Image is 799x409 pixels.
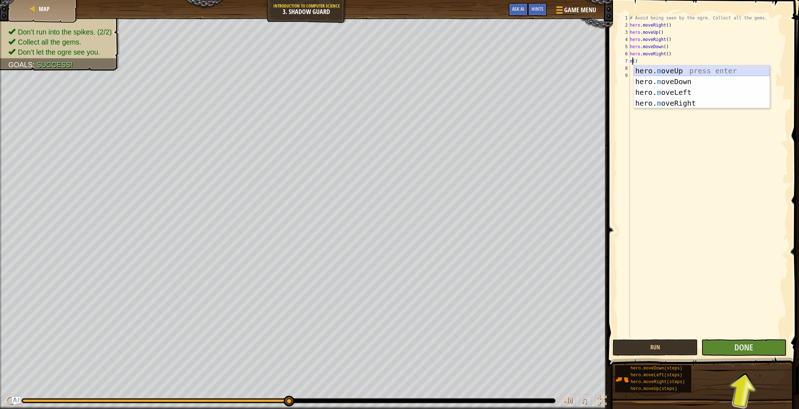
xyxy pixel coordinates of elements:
[8,37,112,47] li: Collect all the gems.
[618,58,630,65] div: 7
[618,29,630,36] div: 3
[8,47,112,57] li: Don’t let the ogre see you.
[618,72,630,79] div: 9
[12,397,20,405] button: Ask AI
[595,394,609,409] button: Toggle fullscreen
[512,5,524,12] span: Ask AI
[701,339,786,356] button: Done
[531,5,543,12] span: Hints
[33,61,37,69] span: :
[615,373,629,386] img: portrait.png
[564,5,596,15] span: Game Menu
[618,43,630,50] div: 5
[631,386,677,391] span: hero.moveUp(steps)
[618,36,630,43] div: 4
[613,339,698,356] button: Run
[4,394,18,409] button: ⌘ + P: Pause
[8,61,33,69] span: Goals
[18,28,112,36] span: Don’t run into the spikes. (2/2)
[618,22,630,29] div: 2
[631,380,685,385] span: hero.moveRight(steps)
[561,394,576,409] button: Adjust volume
[631,373,682,378] span: hero.moveLeft(steps)
[551,3,600,20] button: Game Menu
[8,27,112,37] li: Don’t run into the spikes.
[18,38,81,46] span: Collect all the gems.
[37,61,73,69] span: Success!
[579,394,591,409] button: ♫
[39,5,50,13] span: Map
[618,65,630,72] div: 8
[618,50,630,58] div: 6
[631,366,682,371] span: hero.moveDown(steps)
[18,48,100,56] span: Don’t let the ogre see you.
[508,3,528,16] button: Ask AI
[581,395,588,406] span: ♫
[734,341,753,353] span: Done
[618,14,630,22] div: 1
[37,5,50,13] a: Map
